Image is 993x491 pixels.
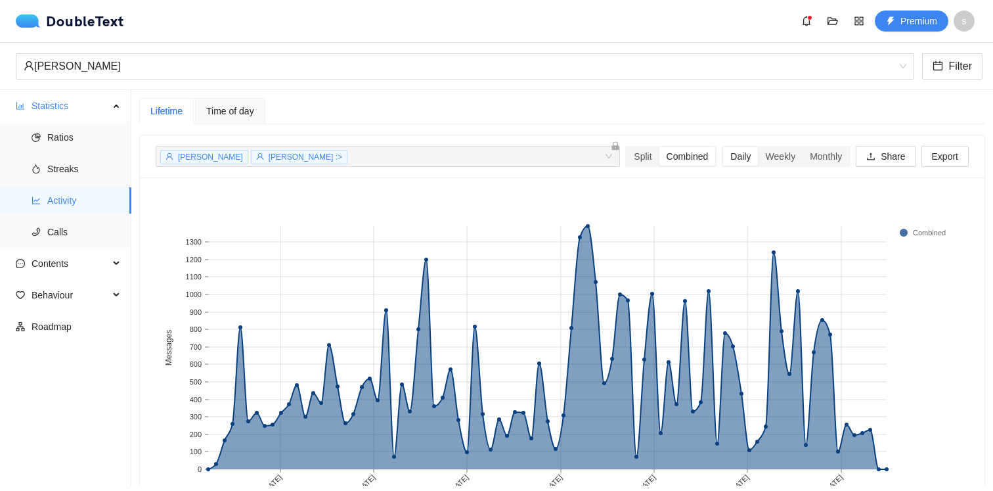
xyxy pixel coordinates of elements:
div: Monthly [803,147,849,166]
text: 800 [190,325,202,333]
span: Contents [32,250,109,277]
text: 300 [190,413,202,421]
button: uploadShare [856,146,916,167]
div: DoubleText [16,14,124,28]
span: [PERSON_NAME] [178,152,243,162]
span: heart [16,291,25,300]
span: Statistics [32,93,109,119]
button: appstore [849,11,870,32]
span: user [24,60,34,71]
div: Lifetime [150,104,183,118]
span: phone [32,227,41,237]
span: thunderbolt [886,16,895,27]
div: Split [627,147,659,166]
span: bell [797,16,816,26]
span: Export [932,149,958,164]
button: folder-open [822,11,843,32]
span: Ratios [47,124,121,151]
span: [PERSON_NAME] :> [269,152,342,162]
button: thunderboltPremium [875,11,948,32]
text: 1200 [186,256,202,264]
span: line-chart [32,196,41,205]
text: 900 [190,308,202,316]
text: 500 [190,378,202,386]
span: user [165,152,173,160]
span: fire [32,164,41,174]
text: 700 [190,343,202,351]
div: [PERSON_NAME] [24,54,894,79]
a: logoDoubleText [16,14,124,28]
div: Weekly [758,147,803,166]
text: 1000 [186,291,202,298]
span: Calls [47,219,121,245]
div: Daily [723,147,758,166]
text: 600 [190,360,202,368]
img: logo [16,14,46,28]
span: bar-chart [16,101,25,110]
button: bell [796,11,817,32]
span: Premium [900,14,937,28]
text: 1100 [186,273,202,281]
span: Share [881,149,905,164]
span: Behaviour [32,282,109,308]
span: s [962,11,967,32]
span: apartment [16,322,25,331]
button: calendarFilter [922,53,982,80]
text: 1300 [186,238,202,246]
text: 100 [190,448,202,456]
text: Messages [164,330,173,366]
span: Time of day [206,106,254,116]
span: Roadmap [32,314,121,340]
text: 200 [190,431,202,438]
span: message [16,259,25,268]
span: Filter [948,58,972,74]
span: appstore [849,16,869,26]
span: folder-open [823,16,843,26]
span: Activity [47,187,121,214]
span: Derrick [24,54,906,79]
text: 400 [190,396,202,404]
span: pie-chart [32,133,41,142]
span: upload [866,152,875,162]
span: user [256,152,264,160]
span: Streaks [47,156,121,182]
span: calendar [933,60,943,73]
span: lock [611,141,620,151]
button: Export [921,146,969,167]
text: 0 [198,465,202,473]
div: Combined [659,147,716,166]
